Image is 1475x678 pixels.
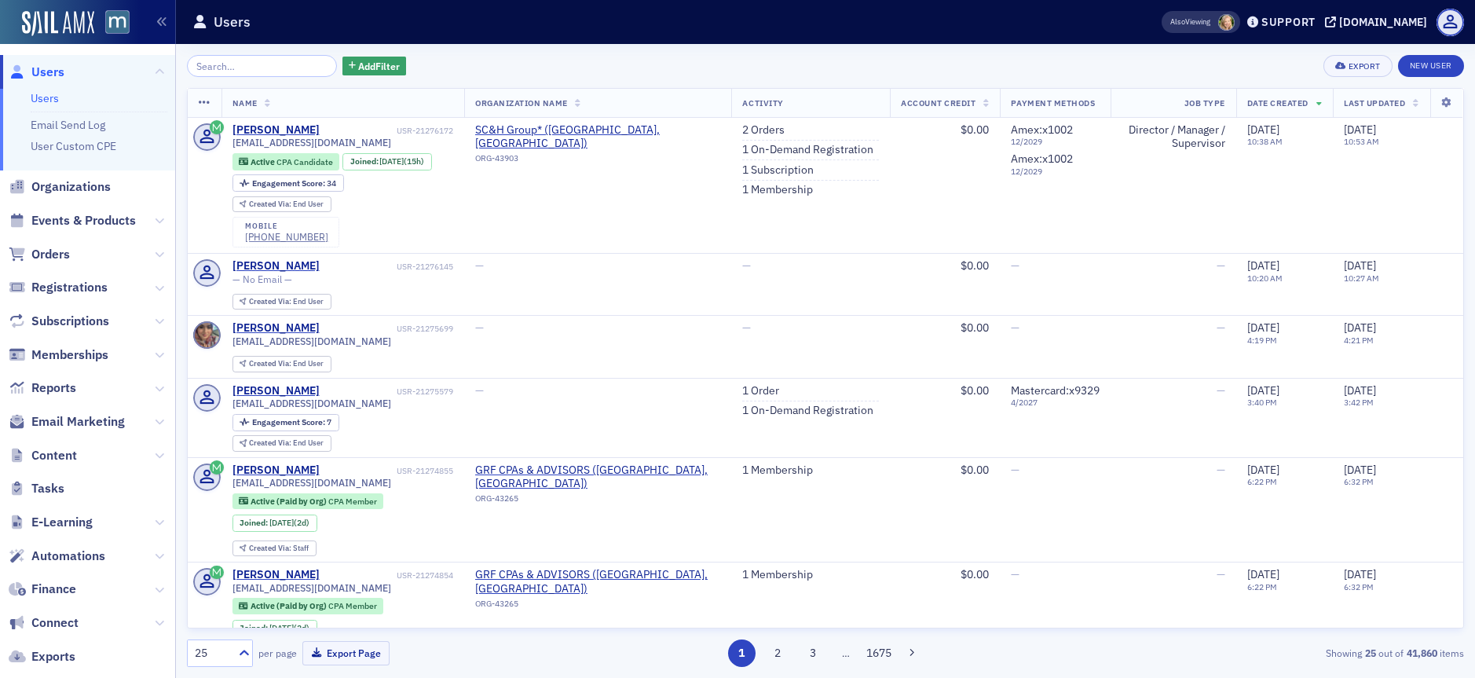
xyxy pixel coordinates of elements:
[249,199,293,209] span: Created Via :
[1362,646,1378,660] strong: 25
[1217,463,1225,477] span: —
[1247,476,1277,487] time: 6:22 PM
[328,600,377,611] span: CPA Member
[1247,335,1277,346] time: 4:19 PM
[866,640,893,667] button: 1675
[475,568,720,596] span: GRF CPAs & ADVISORS (Bethesda, MD)
[232,196,331,213] div: Created Via: End User
[249,438,293,448] span: Created Via :
[475,321,484,335] span: —
[1344,273,1379,284] time: 10:27 AM
[1011,258,1019,273] span: —
[835,646,857,660] span: …
[9,313,109,330] a: Subscriptions
[350,156,380,167] span: Joined :
[379,156,404,167] span: [DATE]
[322,466,453,476] div: USR-21274855
[475,464,720,491] a: GRF CPAs & ADVISORS ([GEOGRAPHIC_DATA], [GEOGRAPHIC_DATA])
[195,645,229,662] div: 25
[322,570,453,581] div: USR-21274854
[742,143,873,157] a: 1 On-Demand Registration
[961,258,989,273] span: $0.00
[475,123,720,151] a: SC&H Group* ([GEOGRAPHIC_DATA], [GEOGRAPHIC_DATA])
[961,123,989,137] span: $0.00
[239,601,376,611] a: Active (Paid by Org) CPA Member
[1404,646,1440,660] strong: 41,860
[31,139,116,153] a: User Custom CPE
[1398,55,1464,77] a: New User
[232,464,320,478] div: [PERSON_NAME]
[9,648,75,665] a: Exports
[232,123,320,137] a: [PERSON_NAME]
[1261,15,1316,29] div: Support
[961,321,989,335] span: $0.00
[1344,258,1376,273] span: [DATE]
[94,10,130,37] a: View Homepage
[742,123,785,137] a: 2 Orders
[232,414,339,431] div: Engagement Score: 7
[252,418,331,427] div: 7
[9,447,77,464] a: Content
[1049,646,1464,660] div: Showing out of items
[31,581,76,598] span: Finance
[742,404,873,418] a: 1 On-Demand Registration
[31,279,108,296] span: Registrations
[1247,581,1277,592] time: 6:22 PM
[258,646,297,660] label: per page
[232,541,317,557] div: Created Via: Staff
[742,97,783,108] span: Activity
[269,623,309,633] div: (2d)
[31,313,109,330] span: Subscriptions
[9,279,108,296] a: Registrations
[1247,258,1279,273] span: [DATE]
[245,231,328,243] div: [PHONE_NUMBER]
[232,398,391,409] span: [EMAIL_ADDRESS][DOMAIN_NAME]
[232,582,391,594] span: [EMAIL_ADDRESS][DOMAIN_NAME]
[475,599,720,614] div: ORG-43265
[742,321,751,335] span: —
[1344,321,1376,335] span: [DATE]
[742,464,813,478] a: 1 Membership
[31,614,79,632] span: Connect
[961,383,989,398] span: $0.00
[475,153,720,169] div: ORG-43903
[1011,167,1100,177] span: 12 / 2029
[800,640,827,667] button: 3
[9,64,64,81] a: Users
[1247,97,1308,108] span: Date Created
[232,321,320,335] div: [PERSON_NAME]
[232,598,384,614] div: Active (Paid by Org): Active (Paid by Org): CPA Member
[1217,383,1225,398] span: —
[232,137,391,148] span: [EMAIL_ADDRESS][DOMAIN_NAME]
[249,296,293,306] span: Created Via :
[249,439,324,448] div: End User
[1344,463,1376,477] span: [DATE]
[22,11,94,36] img: SailAMX
[31,246,70,263] span: Orders
[239,156,332,167] a: Active CPA Candidate
[249,298,324,306] div: End User
[475,464,720,491] span: GRF CPAs & ADVISORS (Bethesda, MD)
[240,518,269,528] span: Joined :
[1247,383,1279,398] span: [DATE]
[1011,463,1019,477] span: —
[214,13,251,31] h1: Users
[1011,321,1019,335] span: —
[240,623,269,633] span: Joined :
[249,360,324,368] div: End User
[232,259,320,273] a: [PERSON_NAME]
[1344,581,1374,592] time: 6:32 PM
[302,641,390,665] button: Export Page
[31,178,111,196] span: Organizations
[742,384,779,398] a: 1 Order
[9,548,105,565] a: Automations
[1247,463,1279,477] span: [DATE]
[328,496,377,507] span: CPA Member
[1170,16,1185,27] div: Also
[232,384,320,398] div: [PERSON_NAME]
[1344,567,1376,581] span: [DATE]
[1344,476,1374,487] time: 6:32 PM
[31,413,125,431] span: Email Marketing
[9,212,136,229] a: Events & Products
